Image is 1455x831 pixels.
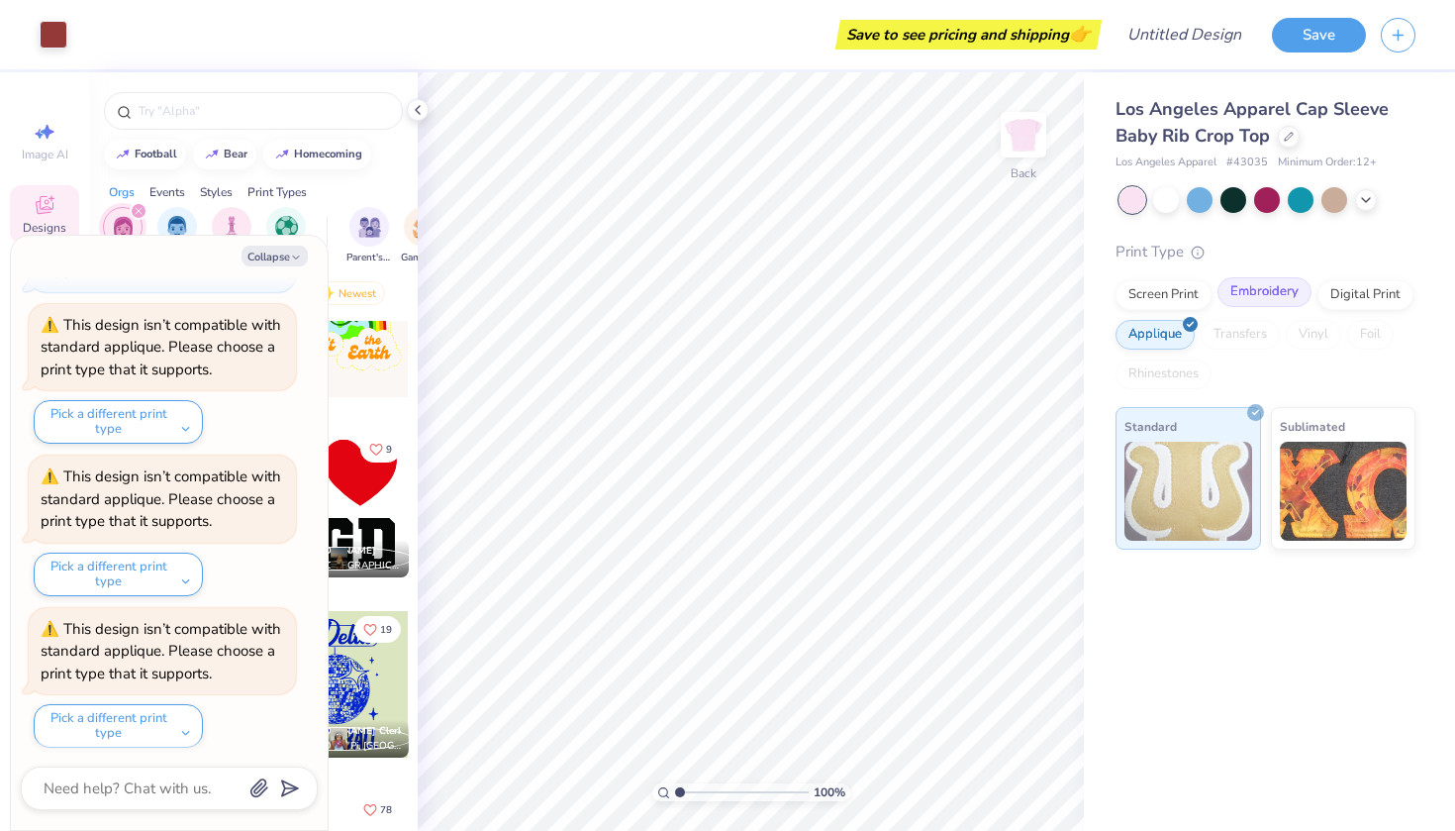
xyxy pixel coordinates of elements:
div: Events [149,183,185,201]
img: Game Day Image [413,216,436,239]
span: [PERSON_NAME] [294,544,376,558]
span: 100 % [814,783,845,801]
button: Pick a different print type [34,400,203,444]
span: Designs [23,220,66,236]
div: bear [224,149,247,159]
div: filter for Parent's Weekend [346,207,392,265]
div: Print Type [1115,241,1415,263]
div: Styles [200,183,233,201]
button: Save [1272,18,1366,52]
span: Los Angeles Apparel [1115,155,1216,171]
img: Parent's Weekend Image [358,216,381,239]
div: Transfers [1201,320,1280,350]
span: 👉 [1069,22,1091,46]
div: Applique [1115,320,1195,350]
button: football [104,140,186,169]
span: Sublimated [1280,416,1345,437]
div: Print Types [247,183,307,201]
div: filter for Game Day [401,207,446,265]
div: Vinyl [1286,320,1341,350]
div: Orgs [109,183,135,201]
img: Standard [1124,442,1252,541]
button: filter button [103,207,143,265]
div: Embroidery [1217,277,1311,307]
button: filter button [266,207,306,265]
span: 9 [386,445,392,455]
button: filter button [155,207,200,265]
img: trend_line.gif [274,149,290,160]
div: Newest [310,281,385,305]
button: filter button [401,207,446,265]
span: Game Day [401,251,446,265]
span: Alpha [GEOGRAPHIC_DATA], [US_STATE][GEOGRAPHIC_DATA] [294,559,401,573]
div: homecoming [294,149,362,159]
button: Like [354,796,401,823]
div: This design isn’t compatible with standard applique. Please choose a print type that it supports. [41,619,281,683]
div: football [135,149,177,159]
span: Image AI [22,147,68,162]
button: Pick a different print type [34,553,203,596]
button: Like [354,616,401,643]
div: Rhinestones [1115,360,1212,389]
span: Alpha Delta Pi, [GEOGRAPHIC_DATA][PERSON_NAME] [294,739,401,754]
img: Sorority Image [112,216,135,239]
span: Parent's Weekend [346,251,392,265]
div: Foil [1347,320,1394,350]
img: trend_line.gif [204,149,220,160]
div: filter for Sports [266,207,306,265]
div: This design isn’t compatible with standard applique. Please choose a print type that it supports. [41,315,281,379]
div: This design isn’t compatible with standard applique. Please choose a print type that it supports. [41,467,281,531]
div: filter for Fraternity [155,207,200,265]
button: Collapse [242,246,308,266]
span: 19 [380,625,392,635]
div: Screen Print [1115,280,1212,310]
img: Fraternity Image [166,216,188,239]
span: Standard [1124,416,1177,437]
button: homecoming [263,140,371,169]
span: # 43035 [1226,155,1268,171]
span: [PERSON_NAME] Clerk [294,724,403,738]
img: Back [1004,115,1043,155]
span: Los Angeles Apparel Cap Sleeve Baby Rib Crop Top [1115,97,1389,148]
div: Back [1011,164,1036,182]
div: Save to see pricing and shipping [840,20,1097,50]
img: trend_line.gif [115,149,131,160]
div: filter for Sorority [103,207,143,265]
span: 78 [380,805,392,815]
button: filter button [346,207,392,265]
button: filter button [212,207,251,265]
button: Like [360,436,401,463]
img: Sublimated [1280,442,1407,541]
div: filter for Club [212,207,251,265]
img: Club Image [221,216,242,239]
button: bear [193,140,256,169]
img: Sports Image [275,216,298,239]
span: Minimum Order: 12 + [1278,155,1377,171]
input: Untitled Design [1112,15,1257,54]
button: Pick a different print type [34,704,203,748]
input: Try "Alpha" [137,101,390,121]
div: Digital Print [1317,280,1413,310]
